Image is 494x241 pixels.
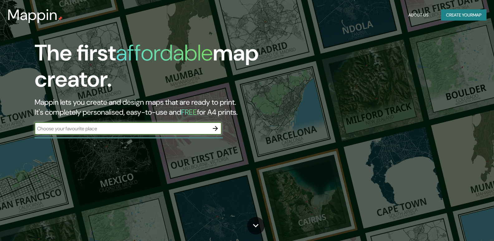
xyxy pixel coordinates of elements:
button: About Us [406,9,431,21]
input: Choose your favourite place [35,125,209,132]
h1: The first map creator. [35,40,282,97]
h5: FREE [181,107,197,117]
img: mappin-pin [58,16,63,21]
button: Create yourmap [441,9,487,21]
h1: affordable [116,38,213,67]
h2: Mappin lets you create and design maps that are ready to print. It's completely personalised, eas... [35,97,282,117]
h3: Mappin [7,6,58,24]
